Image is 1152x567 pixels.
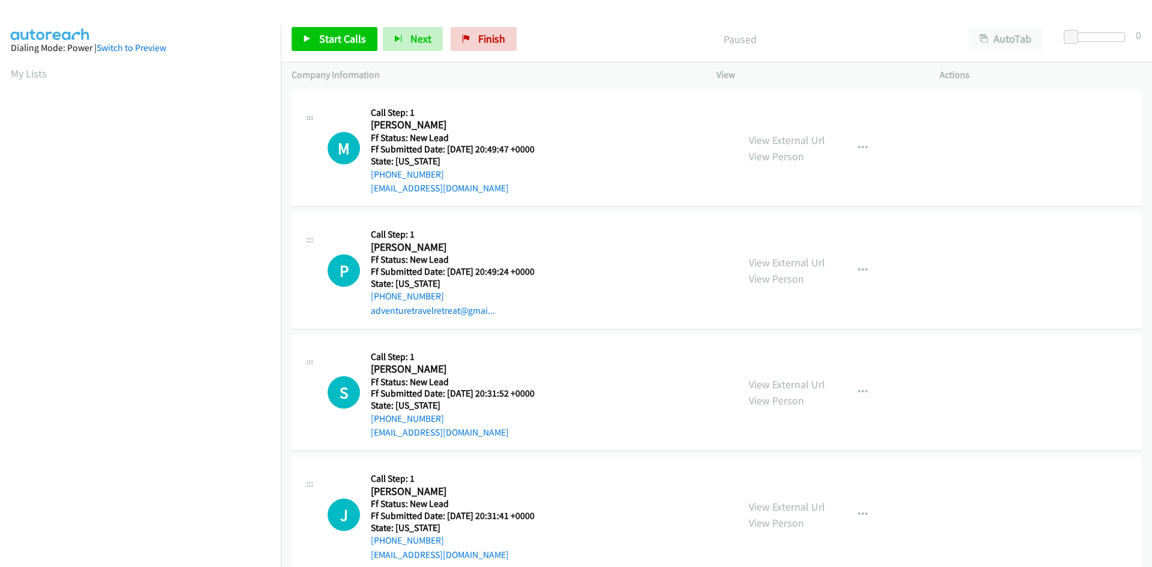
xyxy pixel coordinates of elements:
a: View Person [749,149,804,163]
span: Finish [478,32,505,46]
a: [PHONE_NUMBER] [371,413,444,424]
a: [PHONE_NUMBER] [371,535,444,546]
h5: State: [US_STATE] [371,155,550,167]
div: The call is yet to be attempted [328,254,360,287]
h5: Call Step: 1 [371,229,550,241]
a: [EMAIL_ADDRESS][DOMAIN_NAME] [371,549,509,560]
h5: Ff Submitted Date: [DATE] 20:31:41 +0000 [371,510,550,522]
a: View Person [749,272,804,286]
h5: Ff Status: New Lead [371,132,550,144]
a: View External Url [749,133,825,147]
h5: Call Step: 1 [371,351,550,363]
a: View Person [749,516,804,530]
h2: [PERSON_NAME] [371,241,550,254]
a: [EMAIL_ADDRESS][DOMAIN_NAME] [371,182,509,194]
h5: Ff Submitted Date: [DATE] 20:49:47 +0000 [371,143,550,155]
a: View External Url [749,377,825,391]
span: Next [410,32,431,46]
h5: Ff Status: New Lead [371,376,550,388]
h1: M [328,132,360,164]
h5: Call Step: 1 [371,473,550,485]
h5: State: [US_STATE] [371,278,550,290]
div: The call is yet to be attempted [328,376,360,409]
h5: Ff Status: New Lead [371,254,550,266]
span: Start Calls [319,32,366,46]
h2: [PERSON_NAME] [371,362,550,376]
p: Actions [940,68,1141,82]
h1: P [328,254,360,287]
p: View [716,68,918,82]
a: [EMAIL_ADDRESS][DOMAIN_NAME] [371,427,509,438]
div: The call is yet to be attempted [328,132,360,164]
h5: State: [US_STATE] [371,522,550,534]
a: Start Calls [292,27,377,51]
div: Delay between calls (in seconds) [1070,32,1125,42]
a: [PHONE_NUMBER] [371,290,444,302]
button: Next [383,27,443,51]
a: Finish [451,27,517,51]
a: My Lists [11,67,47,80]
a: View Person [749,394,804,407]
h5: Call Step: 1 [371,107,550,119]
h1: J [328,499,360,531]
h5: State: [US_STATE] [371,400,550,412]
div: 0 [1136,27,1141,43]
a: [PHONE_NUMBER] [371,169,444,180]
div: Dialing Mode: Power | [11,41,270,55]
div: The call is yet to be attempted [328,499,360,531]
a: View External Url [749,256,825,269]
button: AutoTab [968,27,1043,51]
h2: [PERSON_NAME] [371,118,550,132]
p: Company Information [292,68,695,82]
a: Switch to Preview [97,42,166,53]
p: Paused [533,31,947,47]
a: View External Url [749,500,825,514]
h5: Ff Submitted Date: [DATE] 20:31:52 +0000 [371,388,550,400]
h5: Ff Submitted Date: [DATE] 20:49:24 +0000 [371,266,550,278]
h2: [PERSON_NAME] [371,485,550,499]
a: adventuretravelretreat@gmai... [371,305,495,316]
h5: Ff Status: New Lead [371,498,550,510]
h1: S [328,376,360,409]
